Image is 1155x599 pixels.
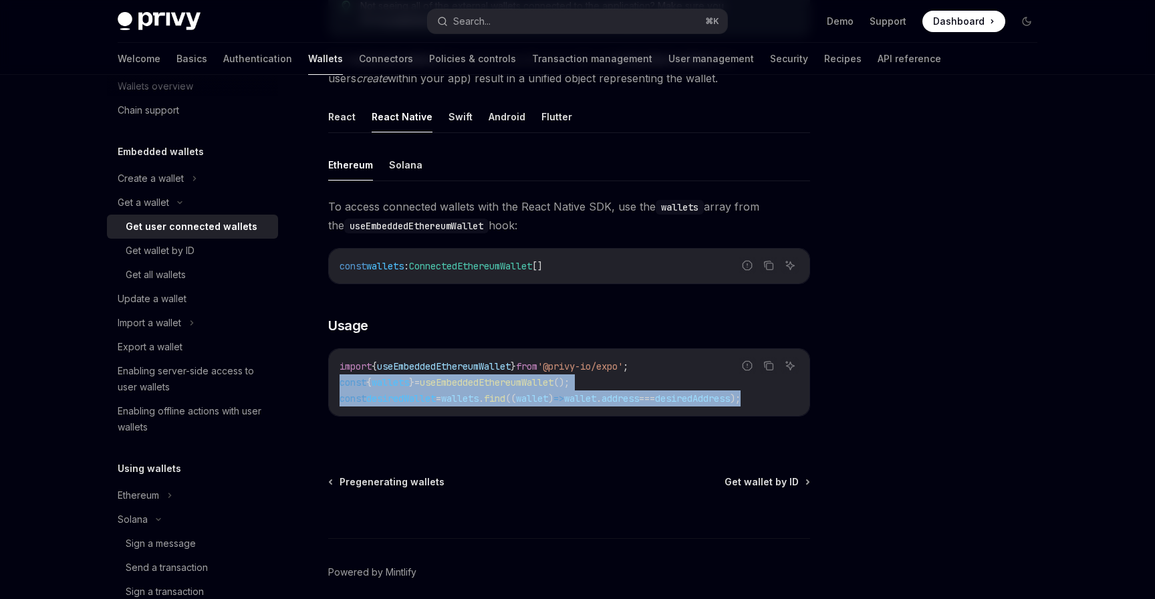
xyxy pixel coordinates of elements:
div: Update a wallet [118,291,186,307]
a: User management [668,43,754,75]
img: dark logo [118,12,201,31]
span: desiredAddress [655,392,730,404]
a: Get wallet by ID [725,475,809,489]
span: Usage [328,316,368,335]
button: Search...⌘K [428,9,727,33]
a: Security [770,43,808,75]
h5: Using wallets [118,461,181,477]
div: Solana [118,511,148,527]
button: Copy the contents from the code block [760,257,777,274]
span: (); [553,376,569,388]
div: Ethereum [118,487,159,503]
button: Toggle dark mode [1016,11,1037,32]
a: Send a transaction [107,556,278,580]
button: Ethereum [328,149,373,181]
a: Get user connected wallets [107,215,278,239]
span: === [639,392,655,404]
button: Report incorrect code [739,357,756,374]
span: . [479,392,484,404]
span: wallet [516,392,548,404]
span: const [340,376,366,388]
div: Get wallet by ID [126,243,195,259]
em: create [356,72,388,85]
a: Support [870,15,906,28]
a: Transaction management [532,43,652,75]
button: Ask AI [781,257,799,274]
button: Copy the contents from the code block [760,357,777,374]
span: find [484,392,505,404]
button: React [328,101,356,132]
div: Create a wallet [118,170,184,187]
a: Chain support [107,98,278,122]
span: '@privy-io/expo' [537,360,623,372]
span: Pregenerating wallets [340,475,444,489]
span: [] [532,260,543,272]
span: => [553,392,564,404]
span: . [596,392,602,404]
a: Welcome [118,43,160,75]
span: = [436,392,441,404]
span: ConnectedEthereumWallet [409,260,532,272]
a: Connectors [359,43,413,75]
span: } [511,360,516,372]
span: = [414,376,420,388]
span: ); [730,392,741,404]
span: : [404,260,409,272]
div: Search... [453,13,491,29]
div: Send a transaction [126,560,208,576]
span: To access connected wallets with the React Native SDK, use the array from the hook: [328,197,810,235]
div: Get a wallet [118,195,169,211]
span: wallets [441,392,479,404]
a: Get all wallets [107,263,278,287]
span: const [340,392,366,404]
span: wallet [564,392,596,404]
div: Sign a message [126,535,196,552]
button: Ask AI [781,357,799,374]
a: Powered by Mintlify [328,566,416,579]
span: ) [548,392,553,404]
span: Dashboard [933,15,985,28]
button: Solana [389,149,422,181]
a: Enabling offline actions with user wallets [107,399,278,439]
button: Android [489,101,525,132]
div: Enabling server-side access to user wallets [118,363,270,395]
div: Get all wallets [126,267,186,283]
button: React Native [372,101,432,132]
a: Basics [176,43,207,75]
span: { [366,376,372,388]
a: Sign a message [107,531,278,556]
a: Pregenerating wallets [330,475,444,489]
span: ⌘ K [705,16,719,27]
span: import [340,360,372,372]
a: Recipes [824,43,862,75]
div: Import a wallet [118,315,181,331]
a: Authentication [223,43,292,75]
a: Wallets [308,43,343,75]
span: desiredWallet [366,392,436,404]
a: Export a wallet [107,335,278,359]
a: Demo [827,15,854,28]
a: Policies & controls [429,43,516,75]
a: Update a wallet [107,287,278,311]
span: (( [505,392,516,404]
div: Enabling offline actions with user wallets [118,403,270,435]
div: Get user connected wallets [126,219,257,235]
span: wallets [372,376,409,388]
a: Dashboard [922,11,1005,32]
span: from [516,360,537,372]
button: Swift [448,101,473,132]
span: Get wallet by ID [725,475,799,489]
span: const [340,260,366,272]
span: address [602,392,639,404]
a: Enabling server-side access to user wallets [107,359,278,399]
button: Flutter [541,101,572,132]
code: useEmbeddedEthereumWallet [344,219,489,233]
span: useEmbeddedEthereumWallet [420,376,553,388]
code: wallets [656,200,704,215]
div: Chain support [118,102,179,118]
span: ; [623,360,628,372]
h5: Embedded wallets [118,144,204,160]
span: { [372,360,377,372]
span: } [409,376,414,388]
div: Export a wallet [118,339,182,355]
